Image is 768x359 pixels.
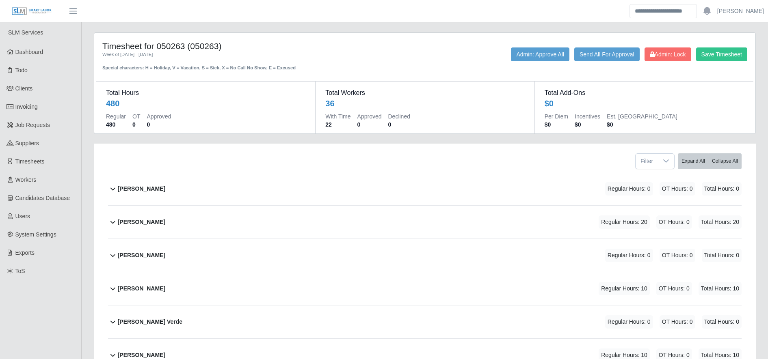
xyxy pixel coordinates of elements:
span: Todo [15,67,28,73]
button: Admin: Approve All [511,47,569,61]
dt: Per Diem [545,112,568,120]
dt: With Time [325,112,350,120]
span: Total Hours: 10 [699,282,742,295]
b: [PERSON_NAME] [118,185,165,193]
span: System Settings [15,231,56,238]
span: Users [15,213,30,219]
button: [PERSON_NAME] Regular Hours: 20 OT Hours: 0 Total Hours: 20 [108,206,742,239]
span: Job Requests [15,122,50,128]
span: OT Hours: 0 [656,282,692,295]
div: Week of [DATE] - [DATE] [102,51,364,58]
button: [PERSON_NAME] Verde Regular Hours: 0 OT Hours: 0 Total Hours: 0 [108,305,742,338]
dt: Approved [147,112,171,120]
button: [PERSON_NAME] Regular Hours: 0 OT Hours: 0 Total Hours: 0 [108,172,742,205]
div: bulk actions [678,153,742,169]
span: OT Hours: 0 [656,215,692,229]
span: Regular Hours: 0 [605,182,653,196]
button: [PERSON_NAME] Regular Hours: 0 OT Hours: 0 Total Hours: 0 [108,239,742,272]
span: OT Hours: 0 [660,249,695,262]
span: Regular Hours: 0 [605,315,653,329]
b: [PERSON_NAME] [118,218,165,226]
span: Regular Hours: 10 [599,282,650,295]
input: Search [630,4,697,18]
dd: 0 [147,120,171,129]
span: Exports [15,249,35,256]
dd: 0 [388,120,410,129]
span: Clients [15,85,33,92]
dt: Declined [388,112,410,120]
dd: 0 [132,120,140,129]
b: [PERSON_NAME] [118,251,165,260]
dd: $0 [607,120,677,129]
span: Timesheets [15,158,45,165]
span: Total Hours: 0 [702,182,742,196]
dt: Total Hours [106,88,305,98]
span: Invoicing [15,103,38,110]
span: OT Hours: 0 [660,182,695,196]
dt: Incentives [575,112,600,120]
dt: Total Add-Ons [545,88,744,98]
dt: Est. [GEOGRAPHIC_DATA] [607,112,677,120]
img: SLM Logo [11,7,52,16]
span: Suppliers [15,140,39,146]
b: [PERSON_NAME] Verde [118,318,182,326]
dt: Regular [106,112,126,120]
b: [PERSON_NAME] [118,284,165,293]
span: Total Hours: 0 [702,249,742,262]
dt: Approved [357,112,382,120]
span: Dashboard [15,49,43,55]
span: Regular Hours: 0 [605,249,653,262]
dt: OT [132,112,140,120]
dd: $0 [545,120,568,129]
a: [PERSON_NAME] [717,7,764,15]
dt: Total Workers [325,88,524,98]
button: Send All For Approval [574,47,640,61]
div: 480 [106,98,119,109]
button: Save Timesheet [696,47,747,61]
span: Filter [636,154,658,169]
span: Workers [15,176,37,183]
span: Candidates Database [15,195,70,201]
dd: 22 [325,120,350,129]
div: Special characters: H = Holiday, V = Vacation, S = Sick, X = No Call No Show, E = Excused [102,58,364,71]
span: SLM Services [8,29,43,36]
dd: 0 [357,120,382,129]
span: Admin: Lock [650,51,686,58]
button: [PERSON_NAME] Regular Hours: 10 OT Hours: 0 Total Hours: 10 [108,272,742,305]
span: OT Hours: 0 [660,315,695,329]
div: 36 [325,98,334,109]
dd: 480 [106,120,126,129]
span: ToS [15,268,25,274]
button: Expand All [678,153,709,169]
h4: Timesheet for 050263 (050263) [102,41,364,51]
span: Regular Hours: 20 [599,215,650,229]
button: Admin: Lock [645,47,691,61]
button: Collapse All [708,153,742,169]
dd: $0 [575,120,600,129]
span: Total Hours: 20 [699,215,742,229]
div: $0 [545,98,554,109]
span: Total Hours: 0 [702,315,742,329]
